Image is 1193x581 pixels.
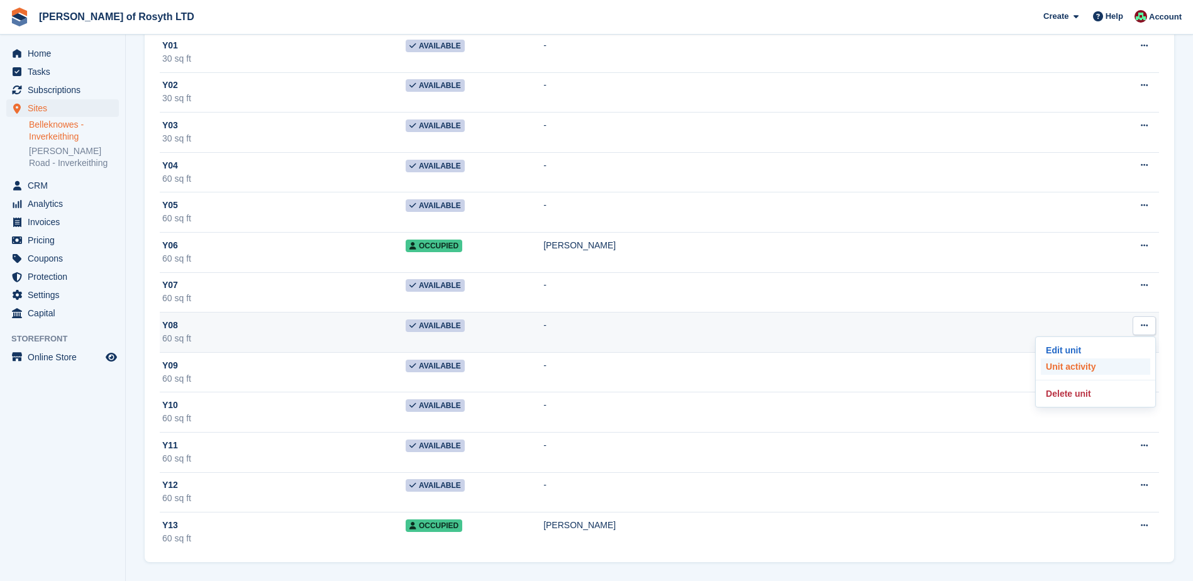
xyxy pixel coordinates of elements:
[162,319,178,332] span: Y08
[1135,10,1147,23] img: Anne Thomson
[406,279,465,292] span: Available
[6,304,119,322] a: menu
[543,72,1097,113] td: -
[28,268,103,285] span: Protection
[28,177,103,194] span: CRM
[543,472,1097,512] td: -
[28,286,103,304] span: Settings
[1149,11,1182,23] span: Account
[28,99,103,117] span: Sites
[28,45,103,62] span: Home
[28,195,103,213] span: Analytics
[543,352,1097,392] td: -
[6,177,119,194] a: menu
[1043,10,1068,23] span: Create
[162,439,178,452] span: Y11
[543,192,1097,233] td: -
[6,348,119,366] a: menu
[543,113,1097,153] td: -
[162,199,178,212] span: Y05
[406,40,465,52] span: Available
[1041,385,1150,402] a: Delete unit
[543,272,1097,313] td: -
[543,313,1097,353] td: -
[6,231,119,249] a: menu
[162,292,406,305] div: 60 sq ft
[406,479,465,492] span: Available
[162,132,406,145] div: 30 sq ft
[29,145,119,169] a: [PERSON_NAME] Road - Inverkeithing
[162,359,178,372] span: Y09
[543,33,1097,73] td: -
[162,452,406,465] div: 60 sq ft
[543,239,1097,252] div: [PERSON_NAME]
[28,213,103,231] span: Invoices
[162,92,406,105] div: 30 sq ft
[162,79,178,92] span: Y02
[162,399,178,412] span: Y10
[162,279,178,292] span: Y07
[28,81,103,99] span: Subscriptions
[6,63,119,80] a: menu
[406,519,462,532] span: Occupied
[162,52,406,65] div: 30 sq ft
[162,519,178,532] span: Y13
[162,172,406,185] div: 60 sq ft
[162,372,406,385] div: 60 sq ft
[162,39,178,52] span: Y01
[28,348,103,366] span: Online Store
[28,250,103,267] span: Coupons
[11,333,125,345] span: Storefront
[28,63,103,80] span: Tasks
[162,479,178,492] span: Y12
[6,268,119,285] a: menu
[543,519,1097,532] div: [PERSON_NAME]
[1041,342,1150,358] a: Edit unit
[6,99,119,117] a: menu
[6,213,119,231] a: menu
[406,160,465,172] span: Available
[1041,358,1150,375] a: Unit activity
[162,492,406,505] div: 60 sq ft
[406,240,462,252] span: Occupied
[104,350,119,365] a: Preview store
[406,119,465,132] span: Available
[162,212,406,225] div: 60 sq ft
[6,45,119,62] a: menu
[29,119,119,143] a: Belleknowes - Inverkeithing
[406,199,465,212] span: Available
[406,79,465,92] span: Available
[6,286,119,304] a: menu
[406,360,465,372] span: Available
[162,332,406,345] div: 60 sq ft
[162,532,406,545] div: 60 sq ft
[6,81,119,99] a: menu
[1106,10,1123,23] span: Help
[162,239,178,252] span: Y06
[543,392,1097,433] td: -
[34,6,199,27] a: [PERSON_NAME] of Rosyth LTD
[543,433,1097,473] td: -
[6,250,119,267] a: menu
[162,119,178,132] span: Y03
[543,152,1097,192] td: -
[162,159,178,172] span: Y04
[162,412,406,425] div: 60 sq ft
[406,440,465,452] span: Available
[6,195,119,213] a: menu
[162,252,406,265] div: 60 sq ft
[406,399,465,412] span: Available
[28,304,103,322] span: Capital
[406,319,465,332] span: Available
[28,231,103,249] span: Pricing
[10,8,29,26] img: stora-icon-8386f47178a22dfd0bd8f6a31ec36ba5ce8667c1dd55bd0f319d3a0aa187defe.svg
